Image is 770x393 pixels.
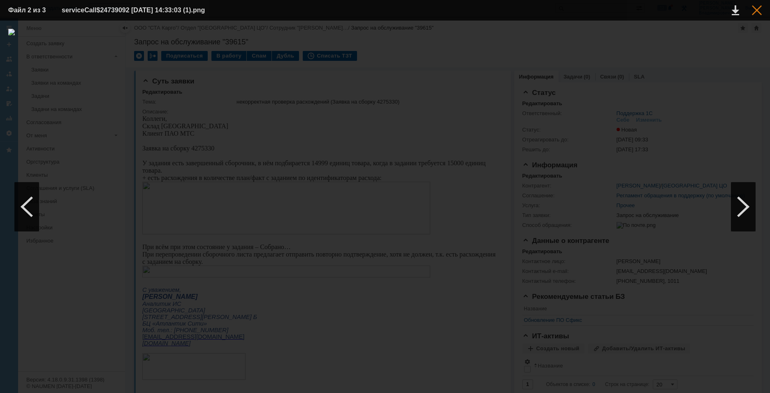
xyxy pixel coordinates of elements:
div: Скачать файл [732,5,739,15]
div: serviceCall$24739092 [DATE] 14:33:03 (1).png [62,5,225,15]
div: Следующий файл [731,182,756,231]
div: Файл 2 из 3 [8,7,49,14]
div: Предыдущий файл [14,182,39,231]
img: download [8,29,762,385]
div: Закрыть окно (Esc) [752,5,762,15]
